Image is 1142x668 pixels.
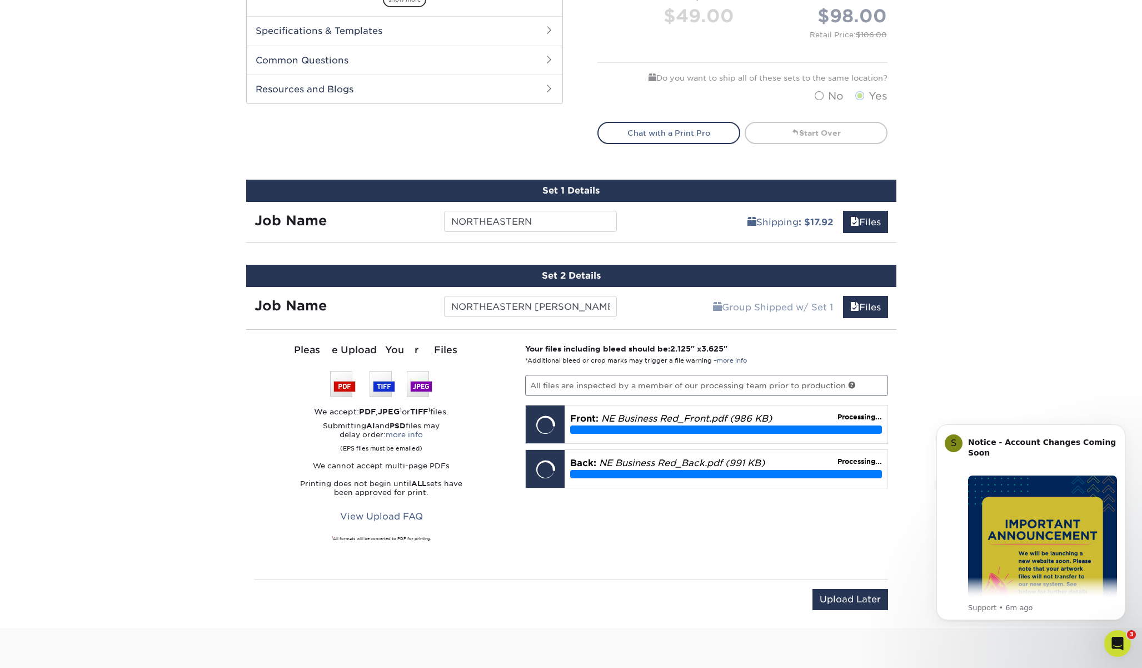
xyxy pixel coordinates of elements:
[525,357,747,364] small: *Additional bleed or crop marks may trigger a file warning –
[246,265,896,287] div: Set 2 Details
[255,536,509,542] div: All formats will be converted to PDF for printing.
[386,431,423,439] a: more info
[366,422,375,430] strong: AI
[400,406,402,413] sup: 1
[1127,630,1136,639] span: 3
[717,357,747,364] a: more info
[255,406,509,417] div: We accept: , or files.
[390,422,406,430] strong: PSD
[247,16,562,45] h2: Specifications & Templates
[745,122,887,144] a: Start Over
[850,217,859,227] span: files
[706,296,840,318] a: Group Shipped w/ Set 1
[359,407,376,416] strong: PDF
[330,371,432,397] img: We accept: PSD, TIFF, or JPEG (JPG)
[444,296,617,317] input: Enter a job name
[255,462,509,471] p: We cannot accept multi-page PDFs
[920,414,1142,627] iframe: Intercom notifications message
[570,458,596,468] span: Back:
[332,536,333,539] sup: 1
[333,506,430,527] a: View Upload FAQ
[599,458,765,468] em: NE Business Red_Back.pdf (991 KB)
[255,422,509,453] p: Submitting and files may delay order:
[3,634,94,664] iframe: Google Customer Reviews
[597,122,740,144] a: Chat with a Print Pro
[378,407,400,416] strong: JPEG
[247,46,562,75] h2: Common Questions
[747,217,756,227] span: shipping
[255,298,327,314] strong: Job Name
[601,413,772,424] em: NE Business Red_Front.pdf (986 KB)
[247,75,562,103] h2: Resources and Blogs
[850,302,859,313] span: files
[570,413,599,424] span: Front:
[799,217,833,227] b: : $17.92
[525,344,727,353] strong: Your files including bleed should be: " x "
[525,375,888,396] p: All files are inspected by a member of our processing team prior to production.
[843,296,888,318] a: Files
[701,344,724,353] span: 3.625
[843,211,888,233] a: Files
[246,180,896,202] div: Set 1 Details
[255,479,509,497] p: Printing does not begin until sets have been approved for print.
[255,212,327,229] strong: Job Name
[670,344,691,353] span: 2.125
[740,211,840,233] a: Shipping: $17.92
[713,302,722,313] span: shipping
[812,589,888,610] input: Upload Later
[255,343,509,358] div: Please Upload Your Files
[410,407,428,416] strong: TIFF
[340,439,422,453] small: (EPS files must be emailed)
[1104,630,1131,657] iframe: Intercom live chat
[428,406,430,413] sup: 1
[411,479,426,488] strong: ALL
[444,211,617,232] input: Enter a job name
